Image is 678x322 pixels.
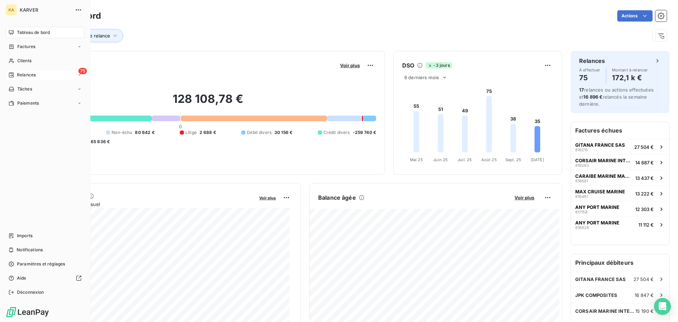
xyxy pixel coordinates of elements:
[575,204,619,210] span: ANY PORT MARINE
[634,276,654,282] span: 27 504 €
[575,179,588,183] span: 818681
[575,210,588,214] span: 817158
[571,201,669,217] button: ANY PORT MARINE81715812 303 €
[318,193,356,202] h6: Balance âgée
[575,220,619,226] span: ANY PORT MARINE
[531,157,544,162] tspan: [DATE]
[505,157,521,162] tspan: Sept. 25
[579,87,654,107] span: relances ou actions effectuées et relancés la semaine dernière.
[17,233,32,239] span: Imports
[135,129,154,136] span: 80 842 €
[575,194,588,199] span: 818461
[458,157,472,162] tspan: Juil. 25
[583,94,602,100] span: 16 896 €
[571,170,669,186] button: CARAIBE MARINE MARTINIQUE81868113 437 €
[17,275,26,281] span: Aide
[66,29,123,42] button: Plan de relance
[571,139,669,154] button: GITANA FRANCE SAS81921527 504 €
[433,157,448,162] tspan: Juin 25
[571,154,669,170] button: CORSAIR MARINE INTERNATIONAL CO., LTD81926314 687 €
[579,72,600,83] h4: 75
[410,157,423,162] tspan: Mai 25
[635,308,654,314] span: 15 190 €
[17,72,36,78] span: Relances
[512,194,536,201] button: Voir plus
[179,124,182,129] span: 0
[17,261,65,267] span: Paramètres et réglages
[200,129,216,136] span: 2 688 €
[579,57,605,65] h6: Relances
[6,306,49,318] img: Logo LeanPay
[481,157,497,162] tspan: Août 25
[575,276,626,282] span: GITANA FRANCE SAS
[635,292,654,298] span: 16 847 €
[638,222,654,228] span: 11 112 €
[575,158,632,163] span: CORSAIR MARINE INTERNATIONAL CO., LTD
[247,129,272,136] span: Débit divers
[6,273,84,284] a: Aide
[323,129,350,136] span: Crédit divers
[575,226,589,230] span: 818828
[76,33,110,39] span: Plan de relance
[6,4,17,16] div: KA
[575,308,635,314] span: CORSAIR MARINE INTERNATIONAL CO., LTD
[571,254,669,271] h6: Principaux débiteurs
[257,194,278,201] button: Voir plus
[404,75,439,80] span: 6 derniers mois
[340,63,360,68] span: Voir plus
[78,68,87,74] span: 75
[112,129,132,136] span: Non-échu
[635,175,654,181] span: 13 437 €
[185,129,197,136] span: Litige
[579,87,584,93] span: 17
[402,61,414,70] h6: DSO
[635,160,654,165] span: 14 687 €
[40,92,376,113] h2: 128 108,78 €
[353,129,376,136] span: -259 740 €
[575,189,625,194] span: MAX CRUISE MARINE
[571,122,669,139] h6: Factures échues
[515,195,534,200] span: Voir plus
[426,62,452,69] span: -3 jours
[575,142,625,148] span: GITANA FRANCE SAS
[259,195,276,200] span: Voir plus
[17,29,50,36] span: Tableau de bord
[20,7,71,13] span: KARVER
[575,148,588,152] span: 819215
[654,298,671,315] div: Open Intercom Messenger
[17,289,44,295] span: Déconnexion
[612,72,648,83] h4: 172,1 k €
[617,10,653,22] button: Actions
[579,68,600,72] span: À effectuer
[571,217,669,232] button: ANY PORT MARINE81882811 112 €
[612,68,648,72] span: Montant à relancer
[274,129,292,136] span: 30 156 €
[17,43,35,50] span: Factures
[575,173,632,179] span: CARAIBE MARINE MARTINIQUE
[40,200,254,208] span: Chiffre d'affaires mensuel
[635,191,654,197] span: 13 222 €
[575,163,589,168] span: 819263
[635,206,654,212] span: 12 303 €
[634,144,654,150] span: 27 504 €
[575,292,617,298] span: JPK COMPOSITES
[571,186,669,201] button: MAX CRUISE MARINE81846113 222 €
[89,139,110,145] span: -65 836 €
[17,247,43,253] span: Notifications
[338,62,362,69] button: Voir plus
[17,86,32,92] span: Tâches
[17,58,31,64] span: Clients
[17,100,39,106] span: Paiements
